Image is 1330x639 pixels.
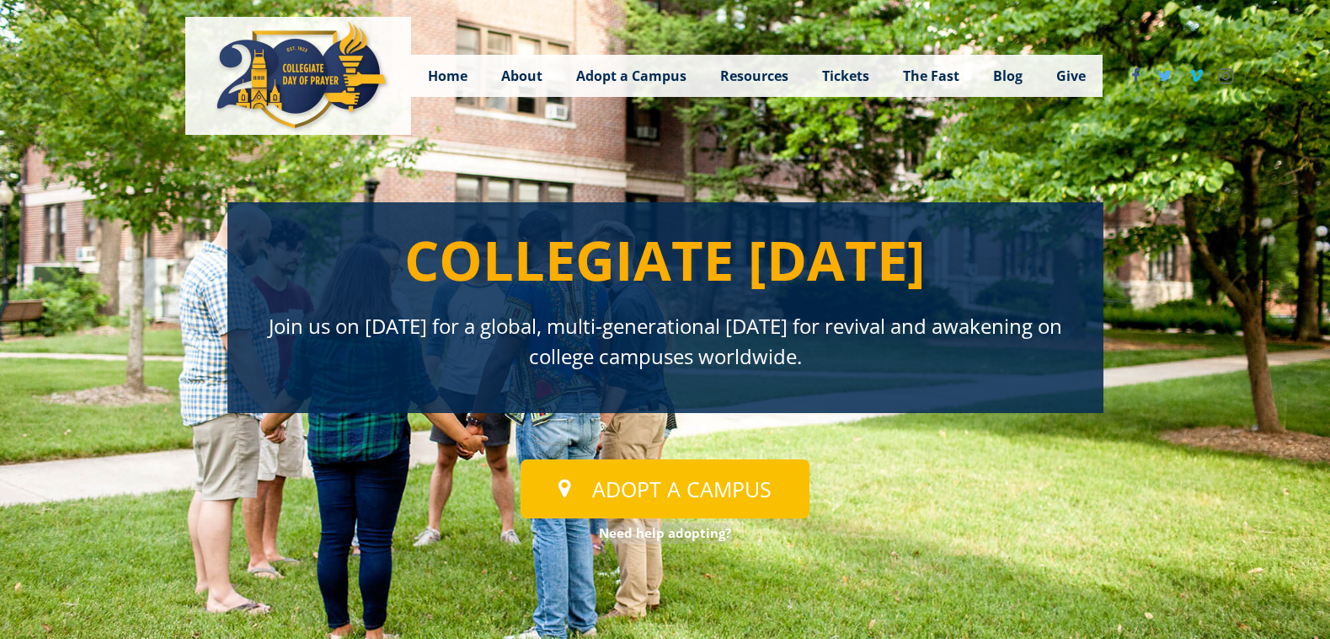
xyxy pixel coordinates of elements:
a: Resources [703,55,805,97]
a: Home [411,55,484,97]
span: About [501,67,542,85]
span: Blog [993,67,1023,85]
span: Give [1056,67,1086,85]
a: Vimeo [1181,61,1211,91]
a: Facebook [1120,61,1151,91]
a: Instagram [1211,61,1242,91]
span: Resources [720,67,788,85]
a: Twitter [1151,61,1181,91]
a: Adopt a Campus [559,55,703,97]
span: The Fast [903,67,959,85]
span: Adopt a Campus [576,67,686,85]
a: About [484,55,559,97]
span: Tickets [822,67,869,85]
a: Blog [976,55,1039,97]
a: ADOPT A CAMPUS [521,459,809,518]
h4: Join us on [DATE] for a global, multi-generational [DATE] for revival and awakening on college ca... [227,298,1103,384]
strong: Collegiate [DATE] [404,223,926,297]
a: The Fast [886,55,976,97]
a: Tickets [805,55,886,97]
a: Need help adopting? [599,524,731,541]
span: Home [428,67,467,85]
img: Collegiate Day of Prayer Logo 200th anniversary [206,17,393,135]
a: Give [1039,55,1103,97]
